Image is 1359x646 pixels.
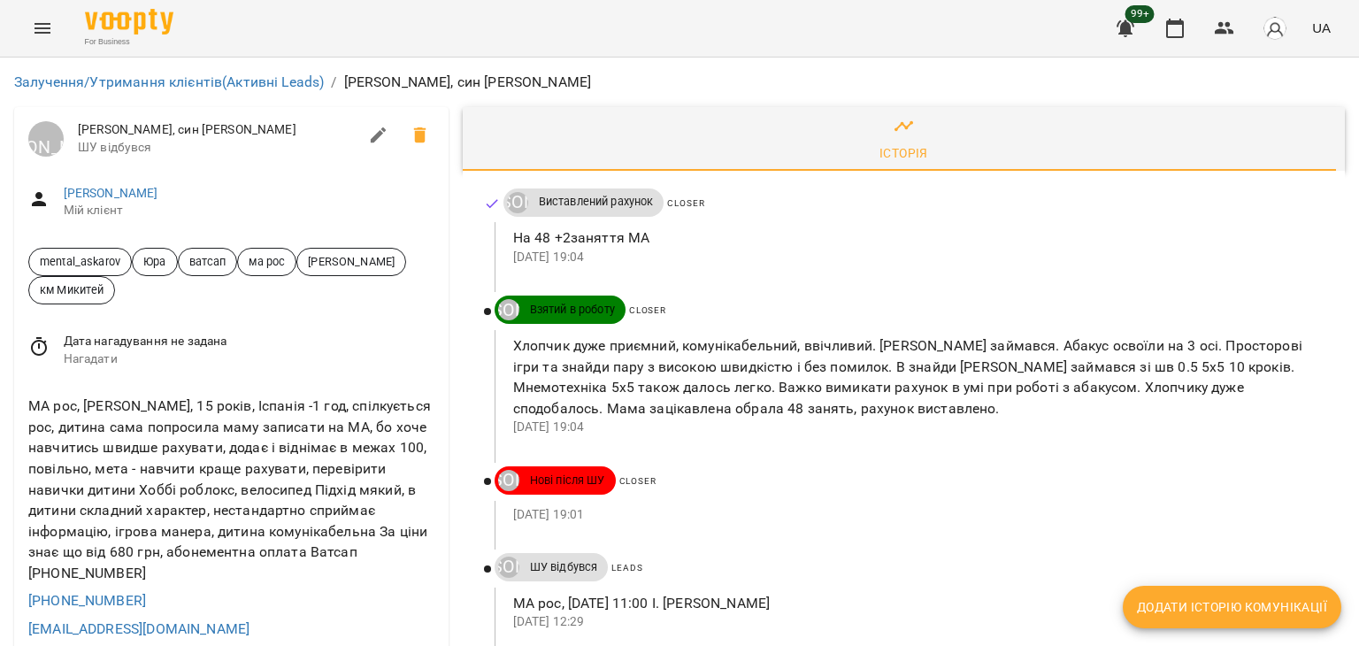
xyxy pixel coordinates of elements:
div: МА рос, [PERSON_NAME], 15 років, Іспанія -1 год, спілкується рос, дитина сама попросила маму запи... [25,392,438,587]
p: На 48 +2заняття МА [513,227,1317,249]
nav: breadcrumb [14,72,1345,93]
div: ДТ Ірина Микитей [28,121,64,157]
p: [DATE] 19:01 [513,506,1317,524]
span: [PERSON_NAME] [297,253,405,270]
div: ДТ [PERSON_NAME] [498,299,519,320]
span: ШУ відбувся [78,139,357,157]
p: [DATE] 12:29 [513,613,1317,631]
span: UA [1312,19,1331,37]
span: Closer [619,476,656,486]
a: ДТ [PERSON_NAME] [28,121,64,157]
a: ДТ [PERSON_NAME] [495,299,519,320]
span: 99+ [1125,5,1155,23]
span: [PERSON_NAME], син [PERSON_NAME] [78,121,357,139]
div: Історія [879,142,928,164]
a: Залучення/Утримання клієнтів(Активні Leads) [14,73,324,90]
a: [PERSON_NAME] [64,186,158,200]
span: Мій клієнт [64,202,434,219]
span: Виставлений рахунок [528,194,664,210]
img: Voopty Logo [85,9,173,35]
span: Нагадати [64,350,434,368]
span: Closer [629,305,666,315]
span: For Business [85,36,173,48]
a: [PHONE_NUMBER] [28,592,146,609]
div: ДТ Ірина Микитей [498,557,519,578]
div: ДТ Ірина Микитей [498,470,519,491]
span: км Микитей [29,281,114,298]
a: ДТ [PERSON_NAME] [495,470,519,491]
span: ватсап [179,253,237,270]
p: [DATE] 19:04 [513,249,1317,266]
img: avatar_s.png [1263,16,1287,41]
span: Додати історію комунікації [1137,596,1327,618]
span: ШУ відбувся [519,559,609,575]
p: МА рос, [DATE] 11:00 І. [PERSON_NAME] [513,593,1317,614]
span: Нові після ШУ [519,473,616,488]
span: mental_askarov [29,253,131,270]
span: Closer [667,198,704,208]
div: ДТ Ірина Микитей [507,192,528,213]
span: Дата нагадування не задана [64,333,434,350]
a: ДТ [PERSON_NAME] [503,192,528,213]
button: Menu [21,7,64,50]
p: [DATE] 19:04 [513,419,1317,436]
span: Юра [133,253,176,270]
button: UA [1305,12,1338,44]
span: Взятий в роботу [519,302,626,318]
button: Додати історію комунікації [1123,586,1341,628]
p: Хлопчик дуже приємний, комунікабельний, ввічливий. [PERSON_NAME] займався. Абакус освоїли на 3 ос... [513,335,1317,419]
a: ДТ [PERSON_NAME] [495,557,519,578]
span: ма рос [238,253,296,270]
li: / [331,72,336,93]
a: [EMAIL_ADDRESS][DOMAIN_NAME] [28,620,250,637]
p: [PERSON_NAME], син [PERSON_NAME] [344,72,592,93]
span: Leads [611,563,642,573]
